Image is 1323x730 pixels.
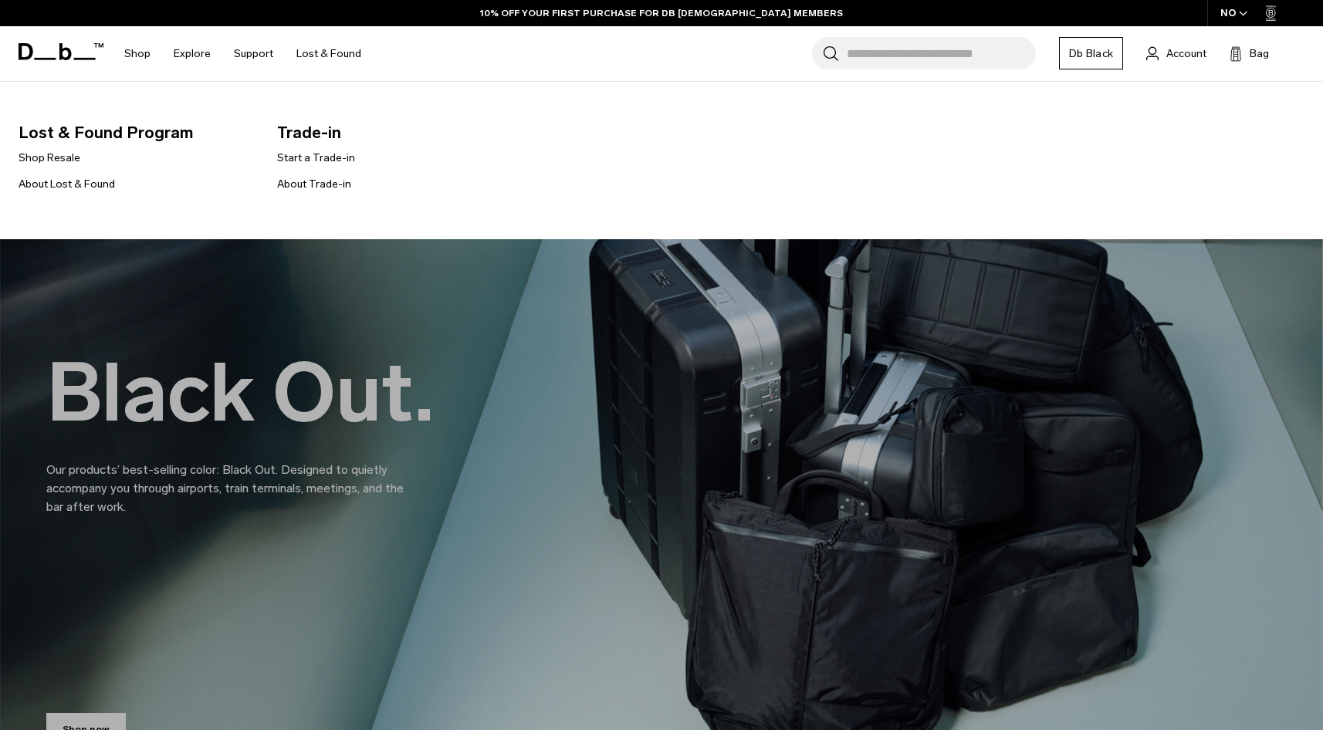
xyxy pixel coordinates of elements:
span: Trade-in [277,120,511,145]
a: Support [234,26,273,81]
span: Account [1166,46,1206,62]
a: About Lost & Found [19,176,115,192]
a: Shop Resale [19,150,80,166]
a: Db Black [1059,37,1123,69]
a: About Trade-in [277,176,351,192]
span: Bag [1250,46,1269,62]
a: Lost & Found [296,26,361,81]
a: Explore [174,26,211,81]
button: Bag [1230,44,1269,63]
span: Lost & Found Program [19,120,252,145]
a: Account [1146,44,1206,63]
a: Shop [124,26,151,81]
a: 10% OFF YOUR FIRST PURCHASE FOR DB [DEMOGRAPHIC_DATA] MEMBERS [480,6,843,20]
nav: Main Navigation [113,26,373,81]
a: Start a Trade-in [277,150,355,166]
